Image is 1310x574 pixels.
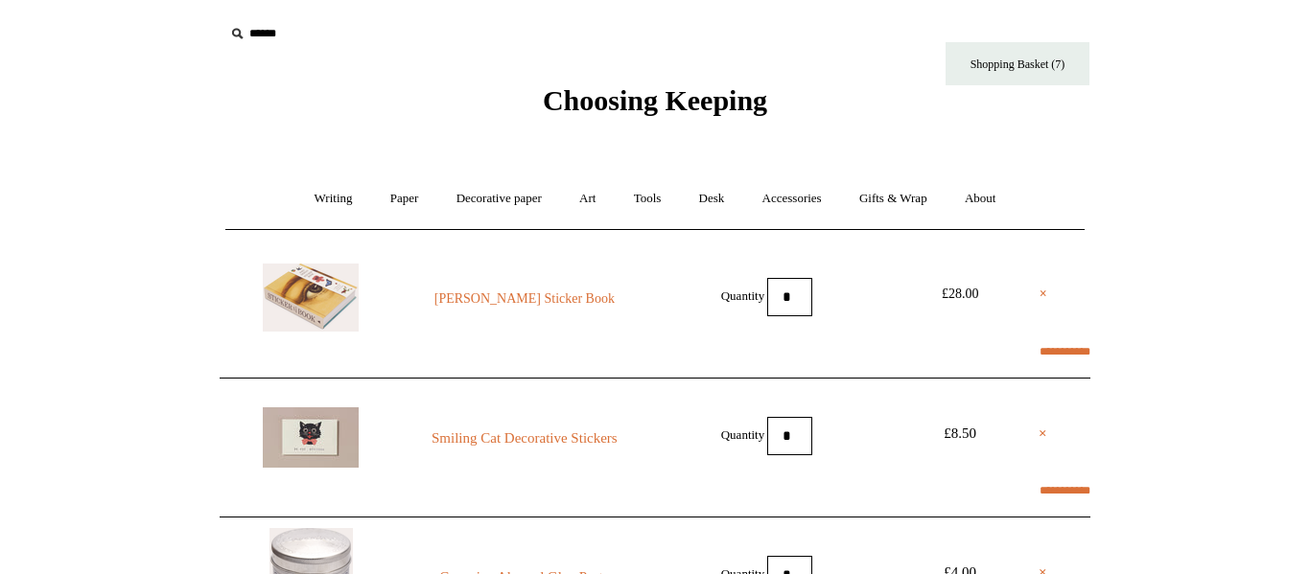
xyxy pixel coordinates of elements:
img: John Derian Sticker Book [263,264,359,332]
div: £8.50 [917,422,1003,445]
a: Desk [682,173,742,224]
a: Smiling Cat Decorative Stickers [394,426,655,449]
label: Quantity [721,287,765,302]
label: Quantity [721,426,765,441]
a: Paper [373,173,436,224]
span: Choosing Keeping [543,84,767,116]
a: About [947,173,1014,224]
a: Choosing Keeping [543,100,767,113]
a: Art [562,173,613,224]
a: Decorative paper [439,173,559,224]
a: × [1039,422,1047,445]
a: [PERSON_NAME] Sticker Book [394,287,655,310]
a: × [1040,283,1047,306]
a: Writing [297,173,370,224]
img: Smiling Cat Decorative Stickers [263,407,359,468]
a: Accessories [745,173,839,224]
a: Tools [617,173,679,224]
a: Shopping Basket (7) [946,42,1089,85]
div: £28.00 [917,283,1003,306]
a: Gifts & Wrap [842,173,945,224]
